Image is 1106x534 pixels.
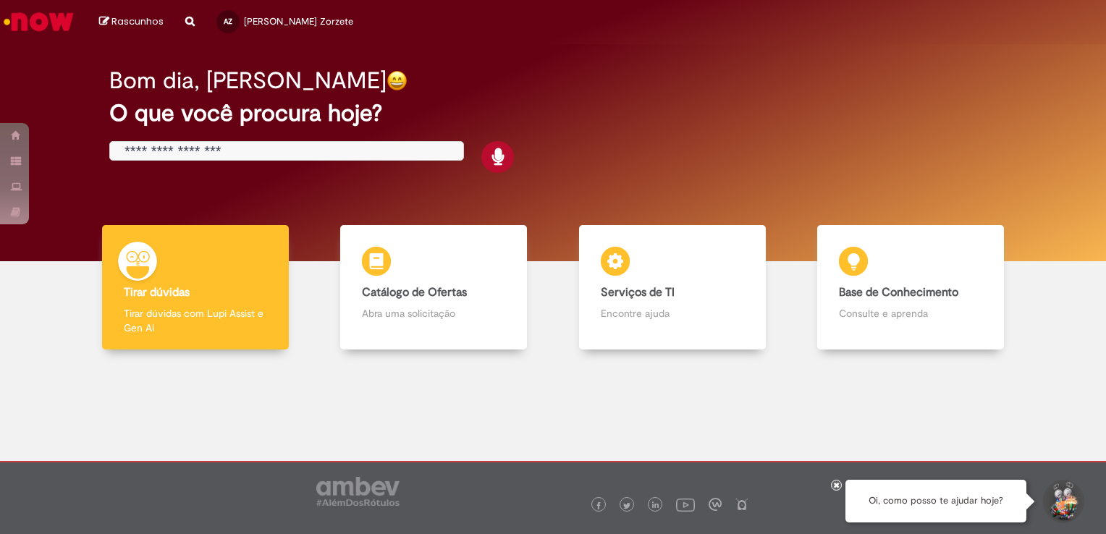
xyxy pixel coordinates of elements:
[845,480,1026,522] div: Oi, como posso te ajudar hoje?
[623,502,630,509] img: logo_footer_twitter.png
[735,498,748,511] img: logo_footer_naosei.png
[601,285,675,300] b: Serviços de TI
[76,225,315,350] a: Tirar dúvidas Tirar dúvidas com Lupi Assist e Gen Ai
[601,306,744,321] p: Encontre ajuda
[316,477,400,506] img: logo_footer_ambev_rotulo_gray.png
[792,225,1031,350] a: Base de Conhecimento Consulte e aprenda
[109,101,997,126] h2: O que você procura hoje?
[676,495,695,514] img: logo_footer_youtube.png
[362,285,467,300] b: Catálogo de Ofertas
[1041,480,1084,523] button: Iniciar Conversa de Suporte
[362,306,505,321] p: Abra uma solicitação
[99,15,164,29] a: Rascunhos
[839,285,958,300] b: Base de Conhecimento
[124,285,190,300] b: Tirar dúvidas
[387,70,408,91] img: happy-face.png
[709,498,722,511] img: logo_footer_workplace.png
[652,501,659,510] img: logo_footer_linkedin.png
[109,68,387,93] h2: Bom dia, [PERSON_NAME]
[553,225,792,350] a: Serviços de TI Encontre ajuda
[244,15,353,27] span: [PERSON_NAME] Zorzete
[111,14,164,28] span: Rascunhos
[224,17,232,26] span: AZ
[839,306,982,321] p: Consulte e aprenda
[315,225,554,350] a: Catálogo de Ofertas Abra uma solicitação
[124,306,267,335] p: Tirar dúvidas com Lupi Assist e Gen Ai
[1,7,76,36] img: ServiceNow
[595,502,602,509] img: logo_footer_facebook.png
